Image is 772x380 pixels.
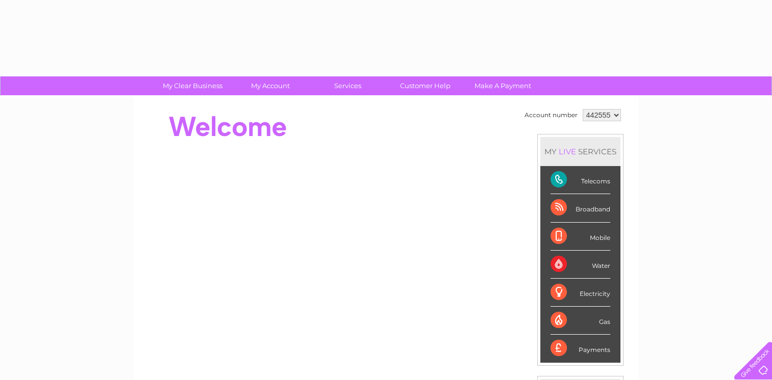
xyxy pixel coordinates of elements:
[551,194,610,222] div: Broadband
[540,137,620,166] div: MY SERVICES
[551,223,610,251] div: Mobile
[551,335,610,362] div: Payments
[557,147,578,156] div: LIVE
[383,76,467,95] a: Customer Help
[551,166,610,194] div: Telecoms
[551,307,610,335] div: Gas
[551,279,610,307] div: Electricity
[306,76,390,95] a: Services
[228,76,312,95] a: My Account
[551,251,610,279] div: Water
[461,76,545,95] a: Make A Payment
[522,106,580,124] td: Account number
[151,76,235,95] a: My Clear Business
